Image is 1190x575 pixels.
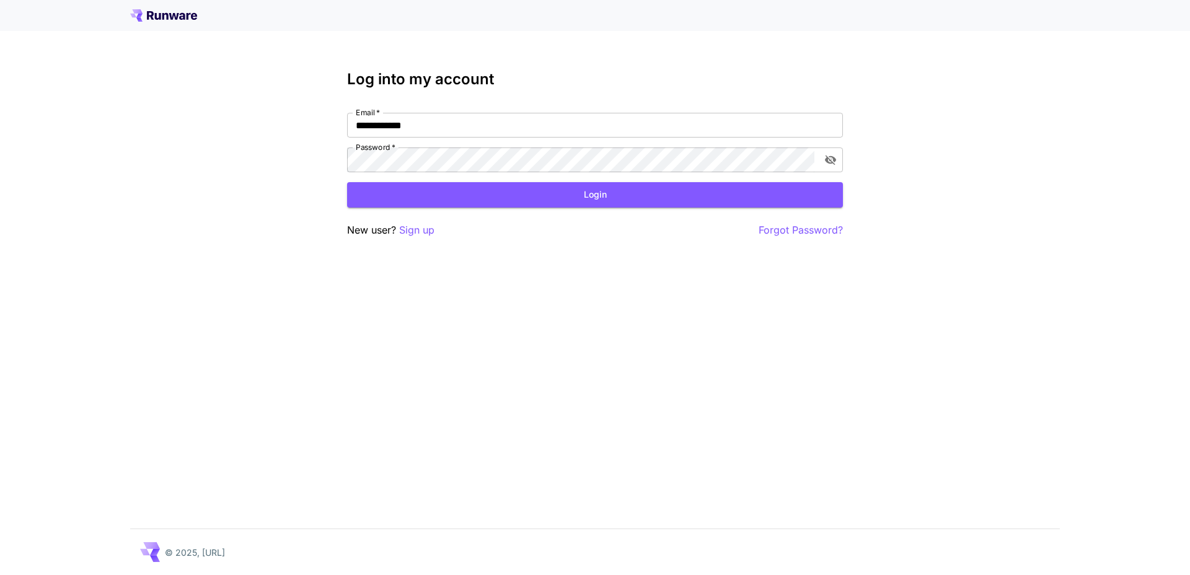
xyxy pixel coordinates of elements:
[347,222,434,238] p: New user?
[356,142,395,152] label: Password
[759,222,843,238] button: Forgot Password?
[356,107,380,118] label: Email
[347,71,843,88] h3: Log into my account
[399,222,434,238] button: Sign up
[347,182,843,208] button: Login
[819,149,842,171] button: toggle password visibility
[165,546,225,559] p: © 2025, [URL]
